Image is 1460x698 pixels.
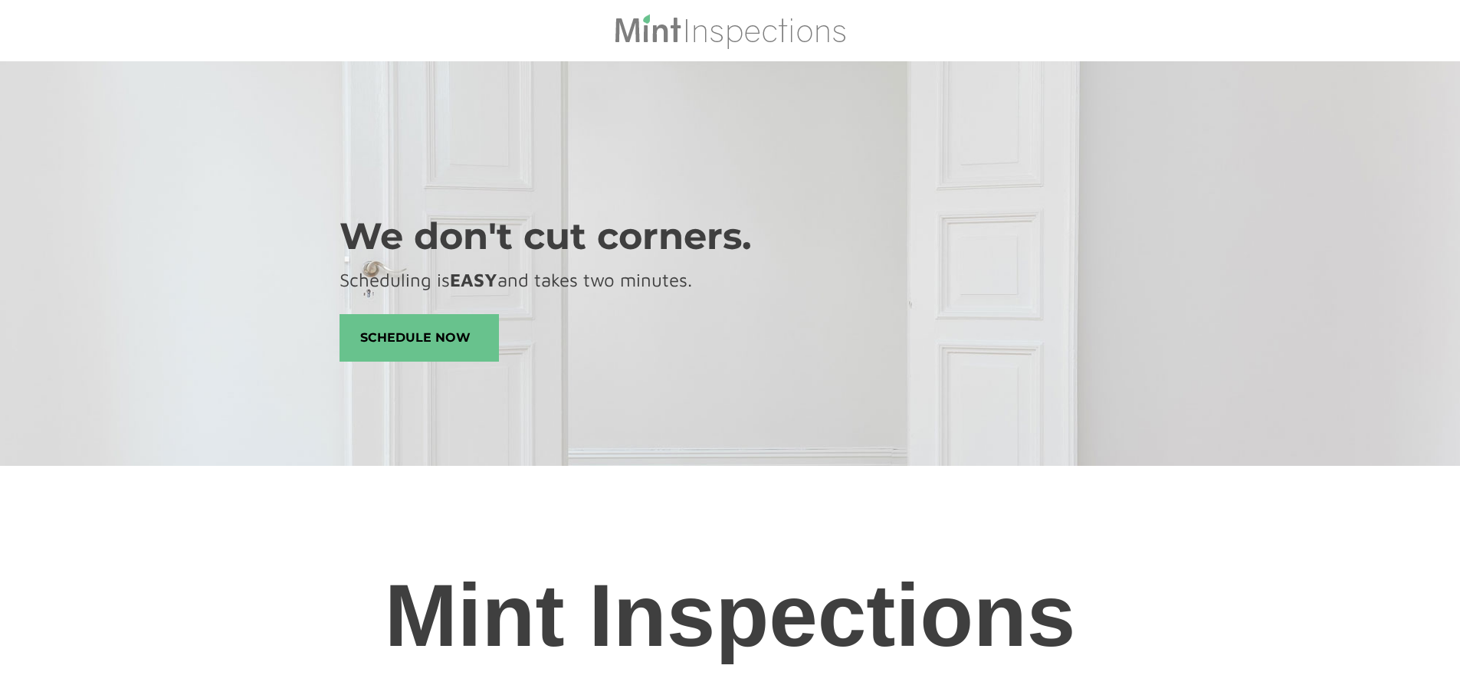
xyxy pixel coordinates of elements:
strong: EASY [450,269,497,290]
a: schedule now [340,314,499,362]
font: Scheduling is and takes two minutes. [340,269,692,290]
font: We don't cut corners. [340,214,752,258]
img: Mint Inspections [613,12,847,49]
span: schedule now [340,315,498,361]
